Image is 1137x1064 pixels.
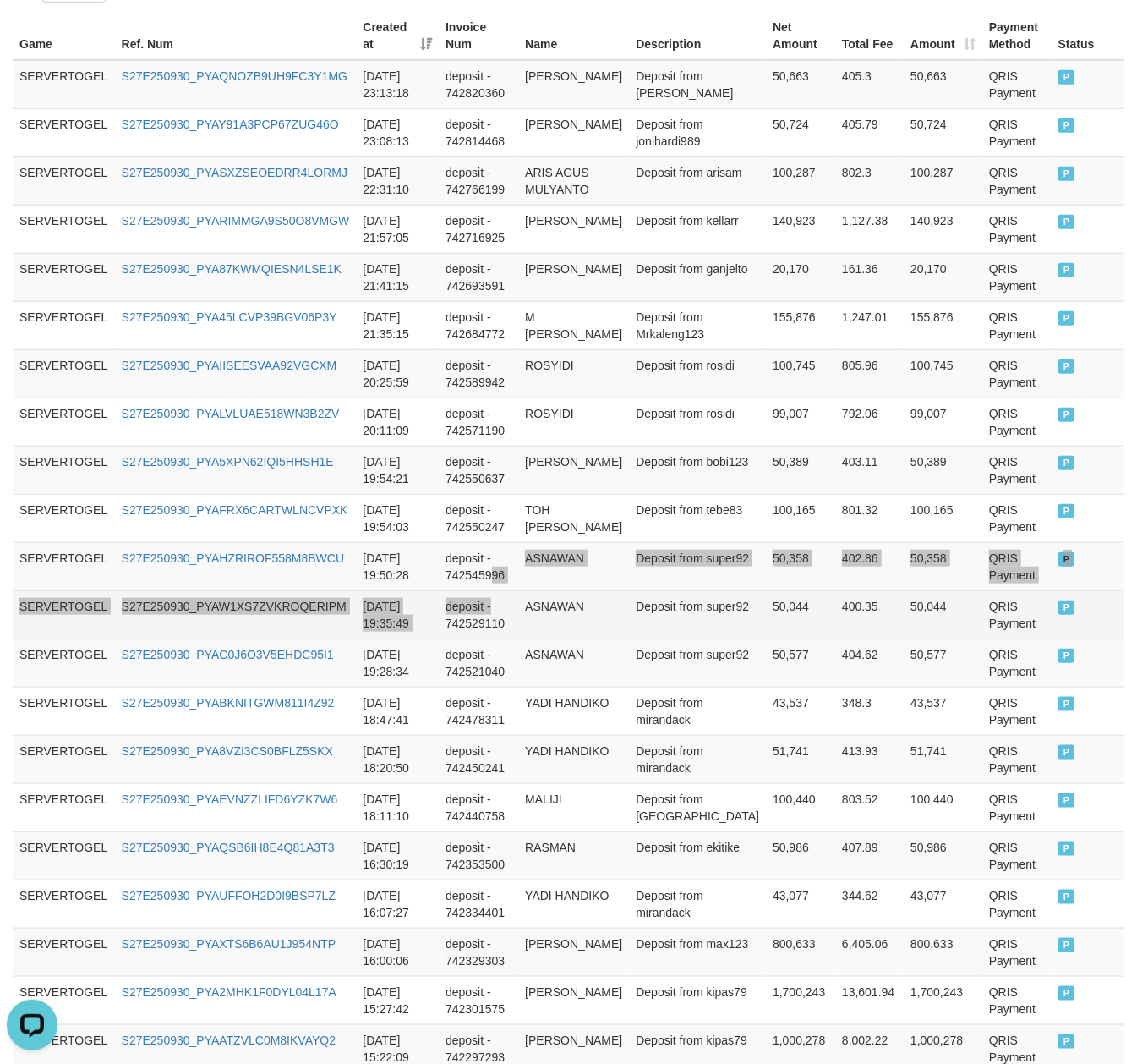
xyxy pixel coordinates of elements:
td: Deposit from kellarr [629,205,766,253]
td: QRIS Payment [982,494,1052,542]
td: 140,923 [766,205,835,253]
td: SERVERTOGEL [13,928,115,976]
a: S27E250930_PYAATZVLC0M8IKVAYQ2 [122,1034,336,1047]
a: S27E250930_PYA45LCVP39BGV06P3Y [122,310,337,324]
a: S27E250930_PYA5XPN62IQI5HHSH1E [122,455,334,469]
td: deposit - 742301575 [439,976,518,1024]
span: PAID [1058,118,1075,133]
td: 51,741 [904,735,982,783]
td: MALIJI [518,783,629,831]
td: 803.52 [835,783,904,831]
td: [DATE] 23:08:13 [356,108,439,156]
th: Name [518,12,629,60]
a: S27E250930_PYA87KWMQIESN4LSE1K [122,262,342,276]
th: Net Amount [766,12,835,60]
a: S27E250930_PYAY91A3PCP67ZUG46O [122,118,339,131]
td: 50,358 [904,542,982,590]
td: SERVERTOGEL [13,976,115,1024]
span: PAID [1058,215,1075,229]
td: ROSYIDI [518,349,629,398]
a: S27E250930_PYAHZRIROF558M8BWCU [122,551,345,565]
th: Description [629,12,766,60]
td: 805.96 [835,349,904,398]
td: 50,577 [904,639,982,687]
td: [DATE] 19:54:03 [356,494,439,542]
a: S27E250930_PYASXZSEOEDRR4LORMJ [122,166,347,179]
td: Deposit from max123 [629,928,766,976]
td: 405.3 [835,60,904,109]
td: Deposit from super92 [629,639,766,687]
td: Deposit from ganjelto [629,253,766,301]
td: [DATE] 15:27:42 [356,976,439,1024]
td: deposit - 742450241 [439,735,518,783]
td: Deposit from mirandack [629,735,766,783]
td: 801.32 [835,494,904,542]
td: TOH [PERSON_NAME] [518,494,629,542]
td: [PERSON_NAME] [518,205,629,253]
td: 43,537 [904,687,982,735]
td: 404.62 [835,639,904,687]
th: Total Fee [835,12,904,60]
span: PAID [1058,793,1075,808]
td: SERVERTOGEL [13,205,115,253]
a: S27E250930_PYAC0J6O3V5EHDC95I1 [122,648,334,661]
td: 50,724 [904,108,982,156]
th: Ref. Num [115,12,357,60]
td: 6,405.06 [835,928,904,976]
td: 50,663 [766,60,835,109]
td: 100,165 [766,494,835,542]
td: M [PERSON_NAME] [518,301,629,349]
a: S27E250930_PYAXTS6B6AU1J954NTP [122,937,336,951]
th: Game [13,12,115,60]
td: 50,389 [766,446,835,494]
td: SERVERTOGEL [13,735,115,783]
td: YADI HANDIKO [518,735,629,783]
td: [DATE] 16:07:27 [356,880,439,928]
td: 800,633 [766,928,835,976]
td: deposit - 742820360 [439,60,518,109]
td: 50,663 [904,60,982,109]
td: 1,247.01 [835,301,904,349]
td: QRIS Payment [982,60,1052,109]
td: SERVERTOGEL [13,687,115,735]
td: Deposit from super92 [629,542,766,590]
td: RASMAN [518,831,629,880]
span: PAID [1058,842,1075,856]
td: deposit - 742716925 [439,205,518,253]
td: SERVERTOGEL [13,639,115,687]
td: 50,044 [904,590,982,639]
td: deposit - 742529110 [439,590,518,639]
td: 155,876 [766,301,835,349]
td: 407.89 [835,831,904,880]
td: ARIS AGUS MULYANTO [518,156,629,205]
td: [DATE] 21:35:15 [356,301,439,349]
td: deposit - 742550247 [439,494,518,542]
td: [PERSON_NAME] [518,976,629,1024]
td: 802.3 [835,156,904,205]
span: PAID [1058,986,1075,1001]
td: [DATE] 22:31:10 [356,156,439,205]
td: Deposit from jonihardi989 [629,108,766,156]
span: PAID [1058,697,1075,711]
td: SERVERTOGEL [13,831,115,880]
td: [PERSON_NAME] [518,446,629,494]
td: 100,287 [904,156,982,205]
td: Deposit from rosidi [629,349,766,398]
td: [DATE] 16:00:06 [356,928,439,976]
td: deposit - 742589942 [439,349,518,398]
td: Deposit from kipas79 [629,976,766,1024]
td: [DATE] 19:35:49 [356,590,439,639]
span: PAID [1058,890,1075,904]
td: 99,007 [766,398,835,446]
td: 13,601.94 [835,976,904,1024]
td: Deposit from super92 [629,590,766,639]
td: QRIS Payment [982,735,1052,783]
td: QRIS Payment [982,398,1052,446]
td: QRIS Payment [982,928,1052,976]
td: [DATE] 16:30:19 [356,831,439,880]
span: PAID [1058,1034,1075,1049]
td: 1,700,243 [904,976,982,1024]
td: 43,537 [766,687,835,735]
td: [DATE] 20:11:09 [356,398,439,446]
td: QRIS Payment [982,542,1052,590]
